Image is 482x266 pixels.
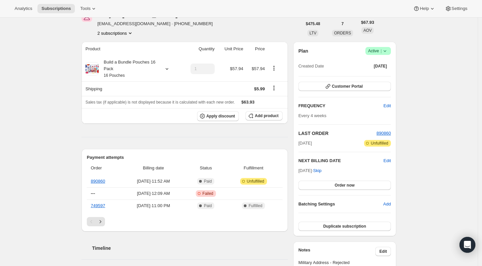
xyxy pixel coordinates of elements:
[241,100,255,105] span: $63.93
[92,245,288,251] h2: Timeline
[441,4,471,13] button: Settings
[298,181,391,190] button: Order now
[379,249,387,254] span: Edit
[298,259,391,266] span: Military Address - Rejected
[342,21,344,26] span: 7
[269,65,279,72] button: Product actions
[309,165,325,176] button: Skip
[298,130,377,137] h2: LAST ORDER
[97,21,213,27] span: [EMAIL_ADDRESS][DOMAIN_NAME] · [PHONE_NUMBER]
[97,11,186,18] div: Tkeyah [PERSON_NAME]
[298,82,391,91] button: Customer Portal
[334,31,351,35] span: ORDERS
[323,224,366,229] span: Duplicate subscription
[384,103,391,109] span: Edit
[104,73,125,78] small: 16 Pouches
[338,19,348,28] button: 7
[124,178,183,185] span: [DATE] · 11:52 AM
[197,111,239,121] button: Apply discount
[245,111,282,120] button: Add product
[298,103,384,109] h2: FREQUENCY
[298,113,327,118] span: Every 4 weeks
[15,6,32,11] span: Analytics
[379,199,395,209] button: Add
[298,48,308,54] h2: Plan
[363,28,372,33] span: AOV
[187,165,224,171] span: Status
[377,131,391,136] a: 890860
[96,217,105,226] button: Next
[255,113,278,118] span: Add product
[269,84,279,92] button: Shipping actions
[459,237,475,253] div: Open Intercom Messenger
[298,201,383,207] h6: Batching Settings
[368,48,388,54] span: Active
[252,66,265,71] span: $57.94
[91,191,95,196] span: ---
[298,157,384,164] h2: NEXT BILLING DATE
[383,201,391,207] span: Add
[332,84,363,89] span: Customer Portal
[41,6,71,11] span: Subscriptions
[204,179,212,184] span: Paid
[381,48,382,54] span: |
[298,140,312,147] span: [DATE]
[91,179,105,184] a: 890860
[254,86,265,91] span: $5.99
[247,179,264,184] span: Unfulfilled
[229,165,279,171] span: Fulfillment
[202,191,213,196] span: Failed
[384,157,391,164] button: Edit
[37,4,75,13] button: Subscriptions
[375,247,391,256] button: Edit
[298,222,391,231] button: Duplicate subscription
[124,165,183,171] span: Billing date
[124,190,183,197] span: [DATE] · 12:09 AM
[81,42,181,56] th: Product
[87,161,122,175] th: Order
[217,42,245,56] th: Unit Price
[76,4,101,13] button: Tools
[80,6,90,11] span: Tools
[374,64,387,69] span: [DATE]
[306,21,320,26] span: $475.48
[124,202,183,209] span: [DATE] · 11:00 PM
[97,30,134,36] button: Product actions
[206,113,235,119] span: Apply discount
[81,81,181,96] th: Shipping
[371,141,388,146] span: Unfulfilled
[452,6,467,11] span: Settings
[313,167,321,174] span: Skip
[245,42,267,56] th: Price
[298,247,376,256] h3: Notes
[361,19,374,26] span: $67.93
[302,19,324,28] button: $475.48
[370,62,391,71] button: [DATE]
[99,59,158,79] div: Build a Bundle Pouches 16 Pack
[335,183,354,188] span: Order now
[409,4,439,13] button: Help
[204,203,212,208] span: Paid
[420,6,429,11] span: Help
[87,217,283,226] nav: Pagination
[230,66,243,71] span: $57.94
[309,31,316,35] span: LTV
[181,42,217,56] th: Quantity
[91,203,105,208] a: 749597
[87,154,283,161] h2: Payment attempts
[11,4,36,13] button: Analytics
[298,168,322,173] span: [DATE] ·
[380,101,395,111] button: Edit
[298,63,324,69] span: Created Date
[85,100,235,105] span: Sales tax (if applicable) is not displayed because it is calculated with each new order.
[248,203,262,208] span: Fulfilled
[377,130,391,137] button: 890860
